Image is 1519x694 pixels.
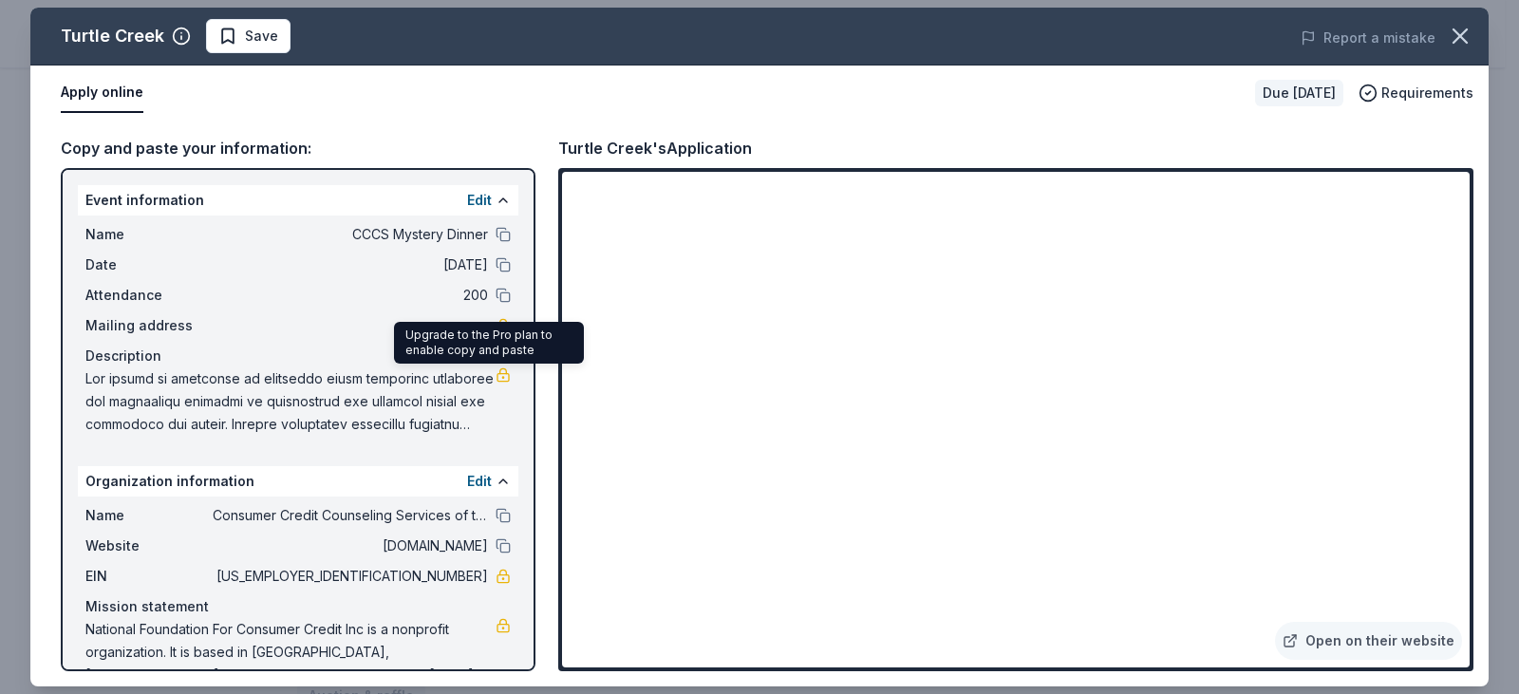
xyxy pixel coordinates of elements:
[85,535,213,557] span: Website
[213,253,488,276] span: [DATE]
[85,565,213,588] span: EIN
[85,345,511,367] div: Description
[1359,82,1473,104] button: Requirements
[213,535,488,557] span: [DOMAIN_NAME]
[85,314,213,337] span: Mailing address
[61,136,535,160] div: Copy and paste your information:
[213,504,488,527] span: Consumer Credit Counseling Services of the [GEOGRAPHIC_DATA][US_STATE]
[394,322,584,364] div: Upgrade to the Pro plan to enable copy and paste
[467,470,492,493] button: Edit
[85,504,213,527] span: Name
[1381,82,1473,104] span: Requirements
[85,223,213,246] span: Name
[245,25,278,47] span: Save
[85,284,213,307] span: Attendance
[85,253,213,276] span: Date
[213,565,488,588] span: [US_EMPLOYER_IDENTIFICATION_NUMBER]
[558,136,752,160] div: Turtle Creek's Application
[61,21,164,51] div: Turtle Creek
[1255,80,1343,106] div: Due [DATE]
[213,223,488,246] span: CCCS Mystery Dinner
[467,189,492,212] button: Edit
[1301,27,1435,49] button: Report a mistake
[78,466,518,497] div: Organization information
[85,595,511,618] div: Mission statement
[206,19,291,53] button: Save
[61,73,143,113] button: Apply online
[85,367,496,436] span: Lor ipsumd si ametconse ad elitseddo eiusm temporinc utlaboree dol magnaaliqu enimadmi ve quisnos...
[85,618,496,686] span: National Foundation For Consumer Credit Inc is a nonprofit organization. It is based in [GEOGRAPH...
[1275,622,1462,660] a: Open on their website
[213,284,488,307] span: 200
[78,185,518,216] div: Event information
